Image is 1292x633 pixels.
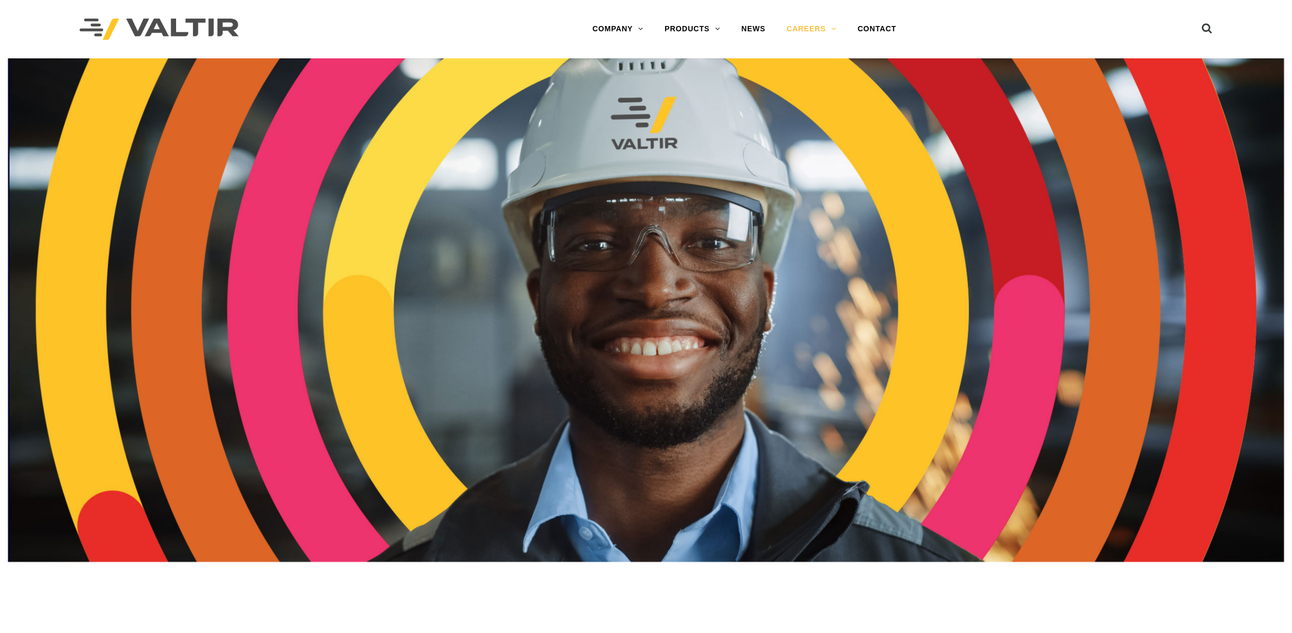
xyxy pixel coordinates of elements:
a: CAREERS [776,19,847,40]
a: COMPANY [582,19,654,40]
a: NEWS [731,19,776,40]
img: Valtir [80,19,239,40]
a: CONTACT [847,19,907,40]
a: PRODUCTS [654,19,731,40]
img: Careers_Header [8,58,1284,562]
